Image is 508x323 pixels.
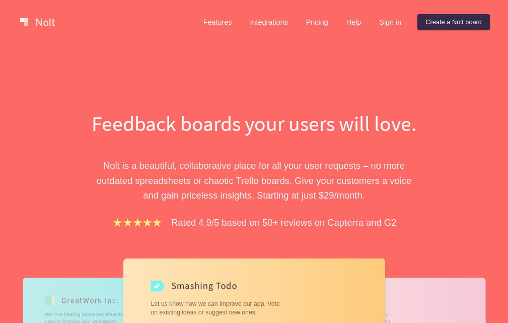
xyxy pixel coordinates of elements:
h1: Feedback boards your users will love. [81,109,428,138]
a: Create a Nolt board [417,14,490,30]
a: Integrations [242,14,296,30]
a: Pricing [298,14,336,30]
img: stars.b067e34983.png [112,217,163,228]
p: Rated 4.9/5 based on 50+ reviews on Capterra and G2 [171,215,396,230]
a: Features [195,14,240,30]
a: Help [338,14,370,30]
p: Nolt is a beautiful, collaborative place for all your user requests – no more outdated spreadshee... [81,158,428,203]
a: Sign in [371,14,409,30]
